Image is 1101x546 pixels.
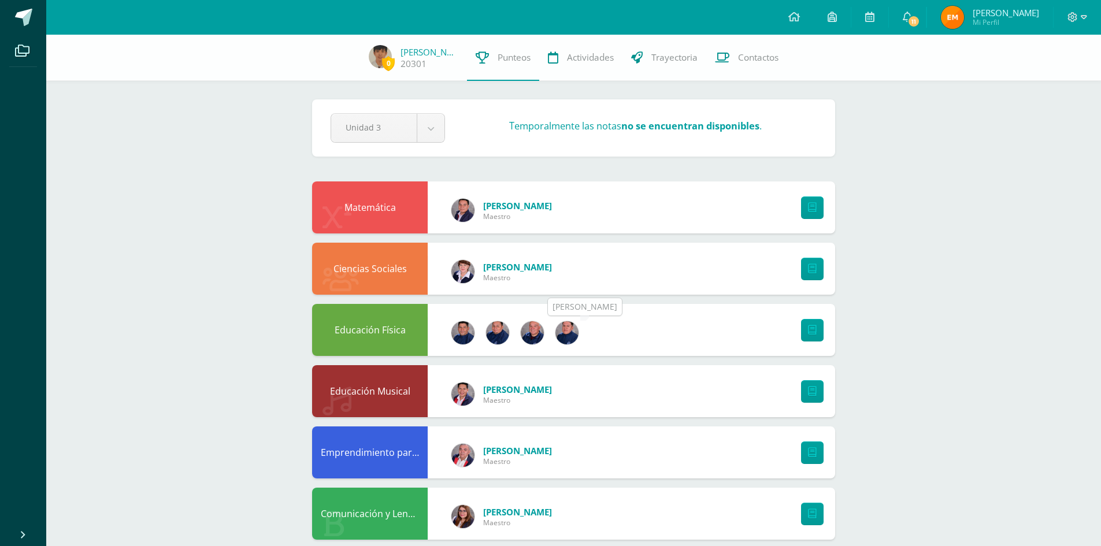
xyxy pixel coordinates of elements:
img: 3465c7b89543ffc859e279910c612efa.png [369,45,392,68]
span: Maestro [483,395,552,405]
img: 4006fe33169205415d824d67e5edd571.png [451,321,474,344]
img: a8e4ad95003d361ecb92756a2a34f672.png [451,382,474,406]
span: 0 [382,56,395,70]
span: Trayectoria [651,51,698,64]
span: [PERSON_NAME] [973,7,1039,18]
div: Emprendimiento para la productividad [312,426,428,478]
img: 29f1bf3cfcf04feb6792133f3625739e.png [451,505,474,528]
div: [PERSON_NAME] [553,301,617,313]
span: Unidad 3 [346,114,402,141]
strong: no se encuentran disponibles [621,120,759,132]
div: Comunicación y Lenguaje [312,488,428,540]
div: Matemática [312,181,428,233]
a: [PERSON_NAME] [401,46,458,58]
span: Maestro [483,456,552,466]
span: [PERSON_NAME] [483,506,552,518]
a: 20301 [401,58,427,70]
img: 56c6134adb99fab42ef8d54b9afca3a7.png [941,6,964,29]
h3: Temporalmente las notas . [509,120,762,132]
span: Punteos [498,51,531,64]
span: [PERSON_NAME] [483,445,552,456]
a: Contactos [706,35,787,81]
span: Mi Perfil [973,17,1039,27]
a: Actividades [539,35,622,81]
span: Maestro [483,518,552,528]
img: 08653839a694e9abfbea75d9427bb8bf.png [451,444,474,467]
span: [PERSON_NAME] [483,200,552,211]
a: Unidad 3 [331,114,444,142]
img: 5e561b1b4745f30dac10328f2370a0d4.png [521,321,544,344]
div: Ciencias Sociales [312,243,428,295]
span: [PERSON_NAME] [483,384,552,395]
div: Educación Musical [312,365,428,417]
img: 7e14ea73a9500f54b342697ca50e80fe.png [451,260,474,283]
img: 817f6a4ff8703f75552d05f09a1abfc5.png [451,199,474,222]
span: Maestro [483,273,552,283]
span: 11 [907,15,920,28]
span: Contactos [738,51,779,64]
img: 9ecbe07bdee1ad8edd933d8244312c74.png [555,321,579,344]
span: Actividades [567,51,614,64]
a: Punteos [467,35,539,81]
a: Trayectoria [622,35,706,81]
div: Educación Física [312,304,428,356]
span: Maestro [483,211,552,221]
img: 1c38046ccfa38abdac5b3f2345700fb5.png [486,321,509,344]
span: [PERSON_NAME] [483,261,552,273]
